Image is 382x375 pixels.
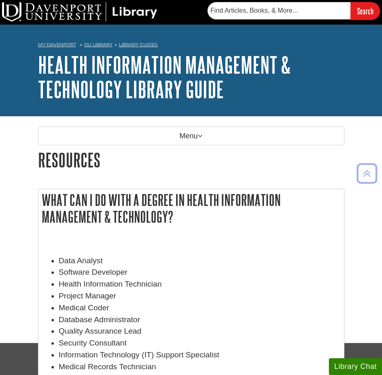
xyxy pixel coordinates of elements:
[208,2,351,19] input: Find Articles, Books, & More...
[38,41,76,48] a: My Davenport
[354,168,380,179] a: Back to Top
[59,349,340,361] li: Information Technology (IT) Support Specialist
[2,2,157,22] img: DU Library
[59,325,340,337] li: Quality Assurance Lead
[38,127,344,145] p: Menu
[119,42,158,47] a: Library Guides
[38,52,290,102] a: Health Information Management & Technology Library Guide
[59,302,340,314] li: Medical Coder
[84,42,112,47] a: DU Library
[59,361,340,373] li: Medical Records Technician
[38,189,344,228] h2: What Can I Do With a Degree in Health Information Management & Technology?
[59,278,340,290] li: Health Information Technician
[38,39,344,52] nav: breadcrumb
[59,314,340,326] li: Database Administrator
[329,358,382,375] button: Library Chat
[38,149,344,170] h1: Resources
[208,2,380,20] form: Searches DU Library's articles, books, and more
[59,337,340,349] li: Security Consultant
[59,290,340,302] li: Project Manager
[351,2,380,20] input: Search
[59,267,340,278] li: Software Developer
[59,255,340,267] li: Data Analyst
